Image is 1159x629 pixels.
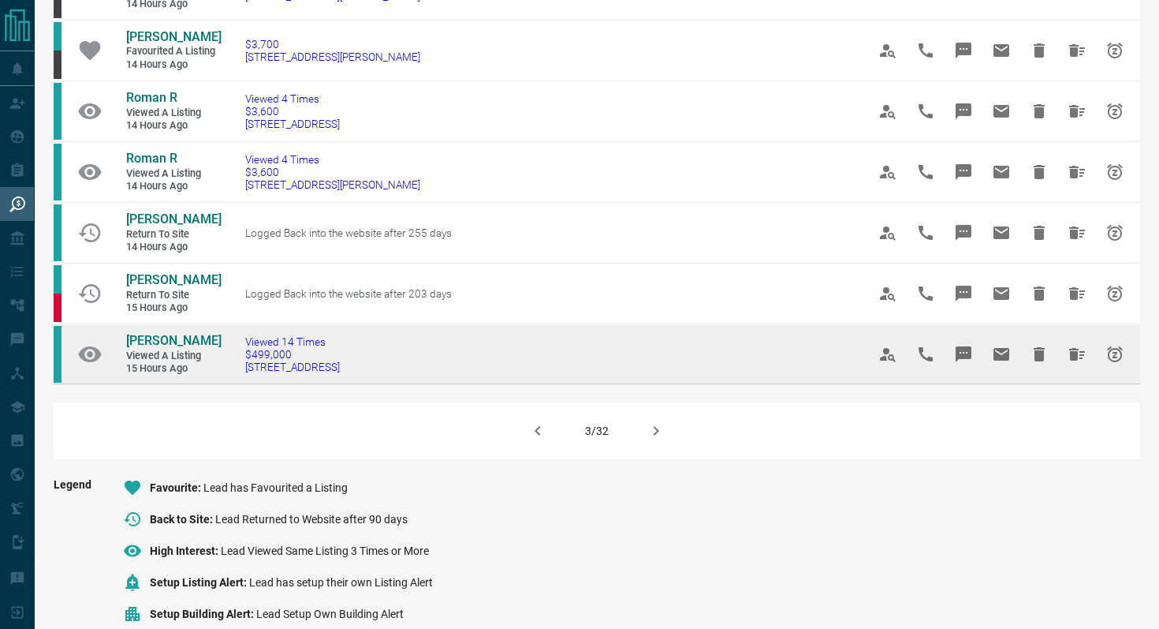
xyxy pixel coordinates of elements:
[945,153,982,191] span: Message
[54,204,61,261] div: condos.ca
[869,32,907,69] span: View Profile
[150,513,215,526] span: Back to Site
[54,265,61,294] div: condos.ca
[126,119,221,133] span: 14 hours ago
[150,608,256,620] span: Setup Building Alert
[126,151,221,167] a: Roman R
[907,275,945,313] span: Call
[245,92,340,130] a: Viewed 4 Times$3,600[STREET_ADDRESS]
[126,90,221,107] a: Roman R
[1096,153,1134,191] span: Snooze
[126,301,221,315] span: 15 hours ago
[245,92,340,105] span: Viewed 4 Times
[215,513,408,526] span: Lead Returned to Website after 90 days
[126,180,221,193] span: 14 hours ago
[126,228,221,241] span: Return to Site
[126,362,221,376] span: 15 hours ago
[869,92,907,130] span: View Profile
[907,153,945,191] span: Call
[245,153,420,191] a: Viewed 4 Times$3,600[STREET_ADDRESS][PERSON_NAME]
[126,241,221,254] span: 14 hours ago
[1096,335,1134,373] span: Snooze
[1058,92,1096,130] span: Hide All from Roman R
[982,335,1020,373] span: Email
[869,153,907,191] span: View Profile
[126,350,221,363] span: Viewed a Listing
[126,333,221,350] a: [PERSON_NAME]
[945,275,982,313] span: Message
[221,545,429,557] span: Lead Viewed Same Listing 3 Times or More
[869,214,907,252] span: View Profile
[249,576,433,589] span: Lead has setup their own Listing Alert
[1020,214,1058,252] span: Hide
[245,166,420,178] span: $3,600
[54,326,61,383] div: condos.ca
[245,118,340,130] span: [STREET_ADDRESS]
[150,545,221,557] span: High Interest
[245,335,340,373] a: Viewed 14 Times$499,000[STREET_ADDRESS]
[126,212,222,227] span: [PERSON_NAME]
[945,92,982,130] span: Message
[1096,275,1134,313] span: Snooze
[203,481,348,494] span: Lead has Favourited a Listing
[54,83,61,140] div: condos.ca
[245,153,420,166] span: Viewed 4 Times
[945,335,982,373] span: Message
[54,144,61,200] div: condos.ca
[245,287,452,300] span: Logged Back into the website after 203 days
[245,335,340,348] span: Viewed 14 Times
[245,51,420,63] span: [STREET_ADDRESS][PERSON_NAME]
[1020,275,1058,313] span: Hide
[1058,275,1096,313] span: Hide All from Meera Abu Hejleh
[126,333,222,348] span: [PERSON_NAME]
[150,481,203,494] span: Favourite
[126,212,221,228] a: [PERSON_NAME]
[245,178,420,191] span: [STREET_ADDRESS][PERSON_NAME]
[982,275,1020,313] span: Email
[907,32,945,69] span: Call
[256,608,404,620] span: Lead Setup Own Building Alert
[945,214,982,252] span: Message
[869,275,907,313] span: View Profile
[907,92,945,130] span: Call
[126,272,222,287] span: [PERSON_NAME]
[1020,335,1058,373] span: Hide
[126,167,221,181] span: Viewed a Listing
[907,335,945,373] span: Call
[1096,92,1134,130] span: Snooze
[126,58,221,72] span: 14 hours ago
[126,151,177,166] span: Roman R
[126,45,221,58] span: Favourited a Listing
[245,348,340,361] span: $499,000
[1020,32,1058,69] span: Hide
[982,92,1020,130] span: Email
[126,272,221,289] a: [PERSON_NAME]
[54,51,61,79] div: mrloft.ca
[54,294,61,322] div: property.ca
[245,361,340,373] span: [STREET_ADDRESS]
[982,214,1020,252] span: Email
[245,38,420,51] span: $3,700
[54,22,61,51] div: condos.ca
[982,153,1020,191] span: Email
[945,32,982,69] span: Message
[1058,32,1096,69] span: Hide All from Riley Malthaner
[1020,153,1058,191] span: Hide
[245,227,452,239] span: Logged Back into the website after 255 days
[1096,32,1134,69] span: Snooze
[982,32,1020,69] span: Email
[1020,92,1058,130] span: Hide
[869,335,907,373] span: View Profile
[1058,153,1096,191] span: Hide All from Roman R
[126,289,221,302] span: Return to Site
[907,214,945,252] span: Call
[126,90,177,105] span: Roman R
[1058,335,1096,373] span: Hide All from Julia Y
[245,105,340,118] span: $3,600
[126,29,222,44] span: [PERSON_NAME]
[585,425,609,437] div: 3/32
[150,576,249,589] span: Setup Listing Alert
[1058,214,1096,252] span: Hide All from Dayo Odunfa
[126,107,221,120] span: Viewed a Listing
[126,29,221,46] a: [PERSON_NAME]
